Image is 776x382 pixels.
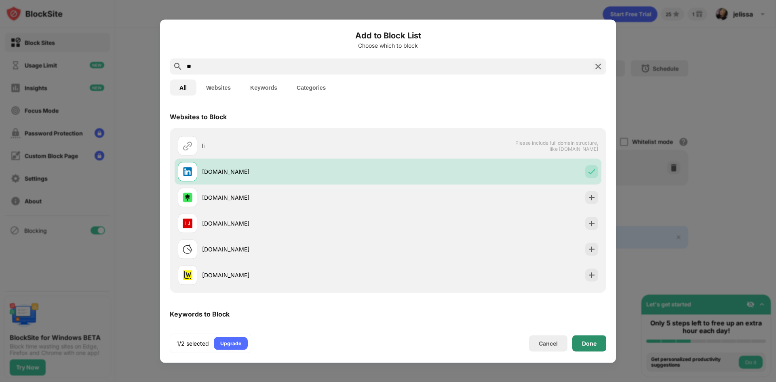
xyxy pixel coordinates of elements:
[170,29,606,41] h6: Add to Block List
[202,167,388,176] div: [DOMAIN_NAME]
[177,339,209,347] div: 1/2 selected
[170,112,227,120] div: Websites to Block
[183,270,192,280] img: favicons
[287,79,335,95] button: Categories
[240,79,287,95] button: Keywords
[220,339,241,347] div: Upgrade
[173,61,183,71] img: search.svg
[202,271,388,279] div: [DOMAIN_NAME]
[202,245,388,253] div: [DOMAIN_NAME]
[202,219,388,228] div: [DOMAIN_NAME]
[170,310,230,318] div: Keywords to Block
[196,79,240,95] button: Websites
[539,340,558,347] div: Cancel
[582,340,597,346] div: Done
[183,218,192,228] img: favicons
[202,141,388,150] div: li
[183,167,192,176] img: favicons
[593,61,603,71] img: search-close
[515,139,598,152] span: Please include full domain structure, like [DOMAIN_NAME]
[183,244,192,254] img: favicons
[202,193,388,202] div: [DOMAIN_NAME]
[170,42,606,49] div: Choose which to block
[170,79,196,95] button: All
[183,192,192,202] img: favicons
[183,141,192,150] img: url.svg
